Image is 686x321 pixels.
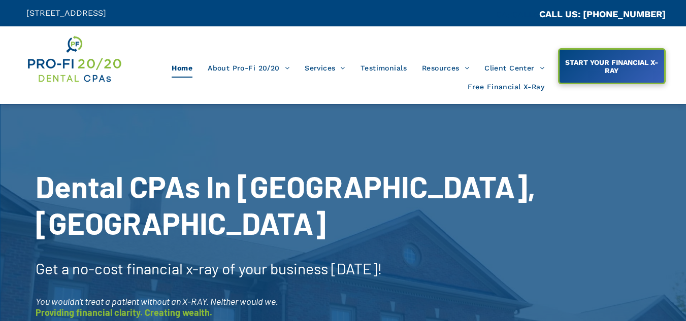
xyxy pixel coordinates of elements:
img: Get Dental CPA Consulting, Bookkeeping, & Bank Loans [26,34,122,84]
span: CA::CALLC [496,10,539,19]
a: Services [297,58,353,78]
span: START YOUR FINANCIAL X-RAY [561,53,663,80]
a: Home [164,58,200,78]
a: Free Financial X-Ray [460,78,552,97]
span: Dental CPAs In [GEOGRAPHIC_DATA], [GEOGRAPHIC_DATA] [36,168,536,241]
span: [STREET_ADDRESS] [26,8,106,18]
a: CALL US: [PHONE_NUMBER] [539,9,666,19]
span: of your business [DATE]! [222,259,382,277]
a: Resources [414,58,477,78]
span: Get a [36,259,69,277]
span: You wouldn’t treat a patient without an X-RAY. Neither would we. [36,296,278,307]
span: Providing financial clarity. Creating wealth. [36,307,212,318]
a: START YOUR FINANCIAL X-RAY [558,48,666,84]
a: Testimonials [353,58,414,78]
a: About Pro-Fi 20/20 [200,58,297,78]
span: no-cost financial x-ray [72,259,219,277]
a: Client Center [477,58,552,78]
